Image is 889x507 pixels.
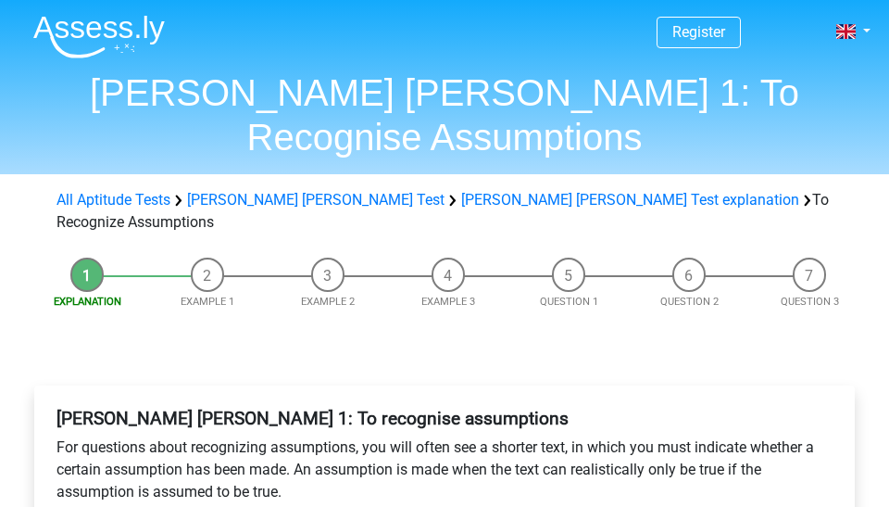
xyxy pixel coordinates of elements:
[461,191,799,209] a: [PERSON_NAME] [PERSON_NAME] Test explanation
[181,296,234,308] a: Example 1
[49,189,840,234] div: To Recognize Assumptions
[54,296,121,308] a: Explanation
[660,296,719,308] a: Question 2
[672,23,725,41] a: Register
[781,296,839,308] a: Question 3
[19,70,870,159] h1: [PERSON_NAME] [PERSON_NAME] 1: To Recognise Assumptions
[187,191,444,209] a: [PERSON_NAME] [PERSON_NAME] Test
[301,296,355,308] a: Example 2
[56,191,170,209] a: All Aptitude Tests
[33,15,165,58] img: Assessly
[540,296,598,308] a: Question 1
[56,408,569,429] b: [PERSON_NAME] [PERSON_NAME] 1: To recognise assumptions
[421,296,475,308] a: Example 3
[56,437,833,503] p: For questions about recognizing assumptions, you will often see a shorter text, in which you must...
